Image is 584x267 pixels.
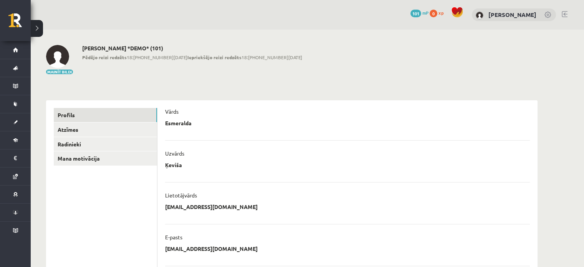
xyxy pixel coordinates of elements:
span: xp [438,10,443,16]
a: Radinieki [54,137,157,151]
button: Mainīt bildi [46,70,73,74]
a: Atzīmes [54,123,157,137]
span: mP [422,10,428,16]
span: 0 [430,10,437,17]
p: E-pasts [165,234,182,240]
b: Pēdējo reizi redzēts [82,54,127,60]
a: Rīgas 1. Tālmācības vidusskola [8,13,31,33]
p: Lietotājvārds [165,192,197,199]
p: Esmeralda [165,119,192,126]
p: Vārds [165,108,179,115]
span: 101 [410,10,421,17]
p: Uzvārds [165,150,184,157]
a: Mana motivācija [54,151,157,166]
a: Profils [54,108,157,122]
img: Esmeralda Ķeviša [46,45,69,68]
a: [PERSON_NAME] [488,11,536,18]
b: Iepriekšējo reizi redzēts [187,54,242,60]
p: Ķeviša [165,161,182,168]
img: Esmeralda Ķeviša [476,12,483,19]
h2: [PERSON_NAME] *DEMO* (101) [82,45,302,51]
a: 0 xp [430,10,447,16]
span: 18:[PHONE_NUMBER][DATE] 18:[PHONE_NUMBER][DATE] [82,54,302,61]
p: [EMAIL_ADDRESS][DOMAIN_NAME] [165,245,258,252]
a: 101 mP [410,10,428,16]
p: [EMAIL_ADDRESS][DOMAIN_NAME] [165,203,258,210]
